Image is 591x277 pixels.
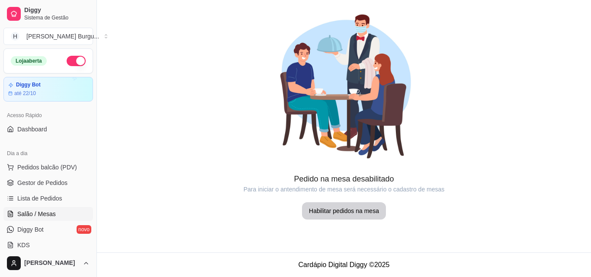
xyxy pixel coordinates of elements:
span: Sistema de Gestão [24,14,90,21]
a: Diggy Botnovo [3,223,93,236]
span: Lista de Pedidos [17,194,62,203]
button: [PERSON_NAME] [3,253,93,274]
article: Diggy Bot [16,82,41,88]
button: Select a team [3,28,93,45]
span: H [11,32,19,41]
article: Para iniciar o antendimento de mesa será necessário o cadastro de mesas [97,185,591,194]
a: DiggySistema de Gestão [3,3,93,24]
span: Pedidos balcão (PDV) [17,163,77,172]
div: [PERSON_NAME] Burgu ... [26,32,99,41]
footer: Cardápio Digital Diggy © 2025 [97,252,591,277]
span: KDS [17,241,30,249]
button: Alterar Status [67,56,86,66]
a: Lista de Pedidos [3,191,93,205]
span: Salão / Mesas [17,210,56,218]
button: Pedidos balcão (PDV) [3,160,93,174]
div: Acesso Rápido [3,108,93,122]
span: [PERSON_NAME] [24,259,79,267]
a: Salão / Mesas [3,207,93,221]
span: Diggy [24,6,90,14]
span: Gestor de Pedidos [17,178,67,187]
article: Pedido na mesa desabilitado [97,173,591,185]
div: Dia a dia [3,146,93,160]
a: Dashboard [3,122,93,136]
span: Dashboard [17,125,47,134]
a: Gestor de Pedidos [3,176,93,190]
a: KDS [3,238,93,252]
button: Habilitar pedidos na mesa [302,202,386,220]
div: Loja aberta [11,56,47,66]
a: Diggy Botaté 22/10 [3,77,93,102]
article: até 22/10 [14,90,36,97]
span: Diggy Bot [17,225,44,234]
